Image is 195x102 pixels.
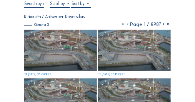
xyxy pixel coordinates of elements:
[98,73,125,76] div: Th [DATE] 07:45 CEST
[24,1,44,6] input: Search by date 󰅀
[130,21,162,27] span: Page 1 / 8987
[24,15,85,19] div: Rinkoniën / Antwerpen Royerssluis
[24,73,51,76] div: Th [DATE] 07:50 CEST
[24,30,97,71] img: image_53549206
[24,23,48,27] div: Camera 3
[98,30,171,71] img: image_53549025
